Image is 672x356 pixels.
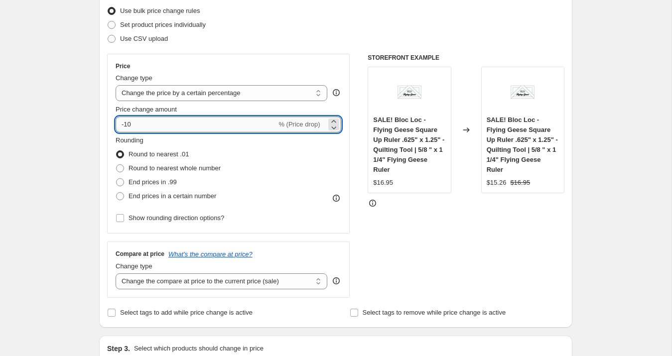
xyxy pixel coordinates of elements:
p: Select which products should change in price [134,344,264,354]
div: help [331,276,341,286]
h2: Step 3. [107,344,130,354]
span: Round to nearest whole number [129,164,221,172]
span: % (Price drop) [278,120,320,128]
span: Change type [116,262,152,270]
span: Use CSV upload [120,35,168,42]
span: Price change amount [116,106,177,113]
strike: $16.95 [510,178,530,188]
span: Select tags to remove while price change is active [363,309,506,316]
h3: Compare at price [116,250,164,258]
span: Show rounding direction options? [129,214,224,222]
input: -15 [116,117,276,132]
img: cc22c75a2bad9325af42869fa9eef9fe_80x.jpg [503,72,542,112]
h6: STOREFRONT EXAMPLE [368,54,564,62]
span: SALE! Bloc Loc - Flying Geese Square Up Ruler .625" x 1.25" - Quilting Tool | 5/8 " x 1 1/4" Flyi... [487,116,558,173]
div: help [331,88,341,98]
span: Change type [116,74,152,82]
span: Round to nearest .01 [129,150,189,158]
h3: Price [116,62,130,70]
span: End prices in .99 [129,178,177,186]
span: End prices in a certain number [129,192,216,200]
button: What's the compare at price? [168,250,253,258]
span: Select tags to add while price change is active [120,309,253,316]
div: $16.95 [373,178,393,188]
span: Use bulk price change rules [120,7,200,14]
div: $15.26 [487,178,507,188]
span: SALE! Bloc Loc - Flying Geese Square Up Ruler .625" x 1.25" - Quilting Tool | 5/8 " x 1 1/4" Flyi... [373,116,444,173]
span: Set product prices individually [120,21,206,28]
img: cc22c75a2bad9325af42869fa9eef9fe_80x.jpg [390,72,429,112]
span: Rounding [116,136,143,144]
